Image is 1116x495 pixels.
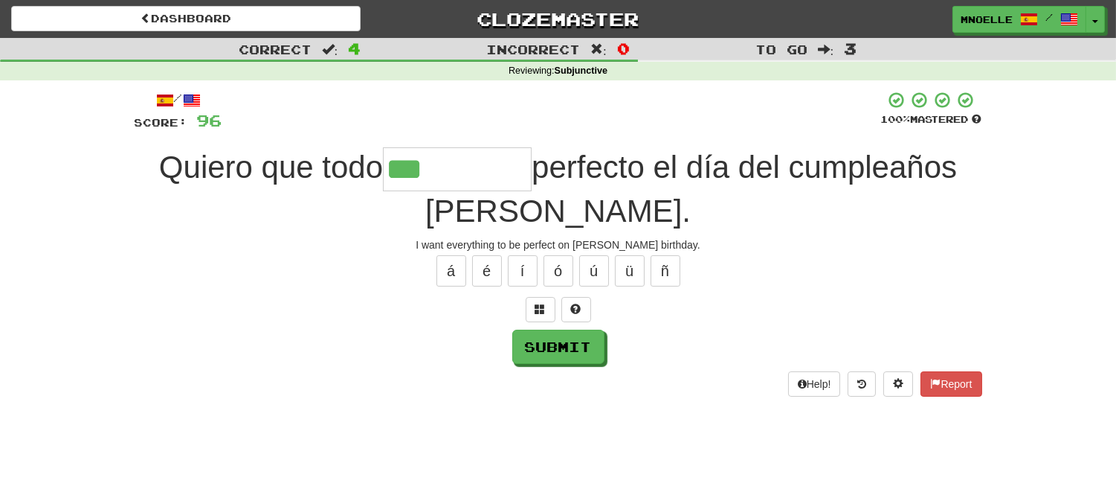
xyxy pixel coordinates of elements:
[952,6,1086,33] a: mnoelle /
[486,42,580,57] span: Incorrect
[239,42,312,57] span: Correct
[844,39,857,57] span: 3
[961,13,1013,26] span: mnoelle
[135,237,982,252] div: I want everything to be perfect on [PERSON_NAME] birthday.
[590,43,607,56] span: :
[555,66,607,76] strong: Subjunctive
[615,255,645,287] button: ü
[11,6,361,31] a: Dashboard
[383,6,732,32] a: Clozemaster
[425,150,957,229] span: perfecto el día del cumpleaños [PERSON_NAME].
[579,255,609,287] button: ú
[544,255,573,287] button: ó
[561,297,591,322] button: Single letter hint - you only get 1 per sentence and score half the points! alt+h
[881,113,982,127] div: Mastered
[436,255,466,287] button: á
[788,371,841,397] button: Help!
[322,43,338,56] span: :
[755,42,807,57] span: To go
[1045,12,1053,22] span: /
[848,371,876,397] button: Round history (alt+y)
[135,116,188,129] span: Score:
[617,39,630,57] span: 0
[348,39,361,57] span: 4
[135,91,222,109] div: /
[472,255,502,287] button: é
[508,255,538,287] button: í
[818,43,834,56] span: :
[512,330,604,364] button: Submit
[197,111,222,130] span: 96
[526,297,555,322] button: Switch sentence to multiple choice alt+p
[651,255,680,287] button: ñ
[881,113,911,125] span: 100 %
[920,371,981,397] button: Report
[159,150,383,185] span: Quiero que todo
